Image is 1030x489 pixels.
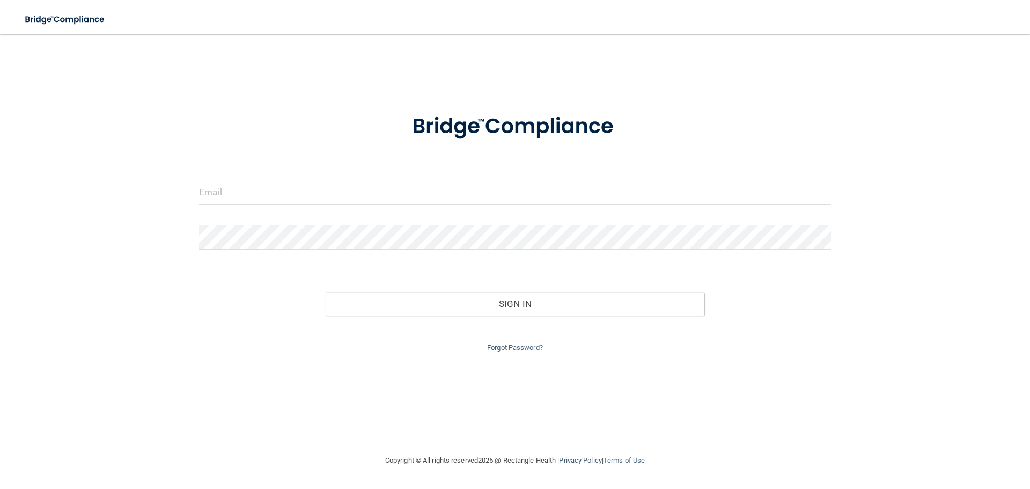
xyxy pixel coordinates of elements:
[319,443,711,478] div: Copyright © All rights reserved 2025 @ Rectangle Health | |
[604,456,645,464] a: Terms of Use
[16,9,115,31] img: bridge_compliance_login_screen.278c3ca4.svg
[199,180,831,205] input: Email
[559,456,601,464] a: Privacy Policy
[487,344,543,352] a: Forgot Password?
[390,99,640,155] img: bridge_compliance_login_screen.278c3ca4.svg
[326,292,705,316] button: Sign In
